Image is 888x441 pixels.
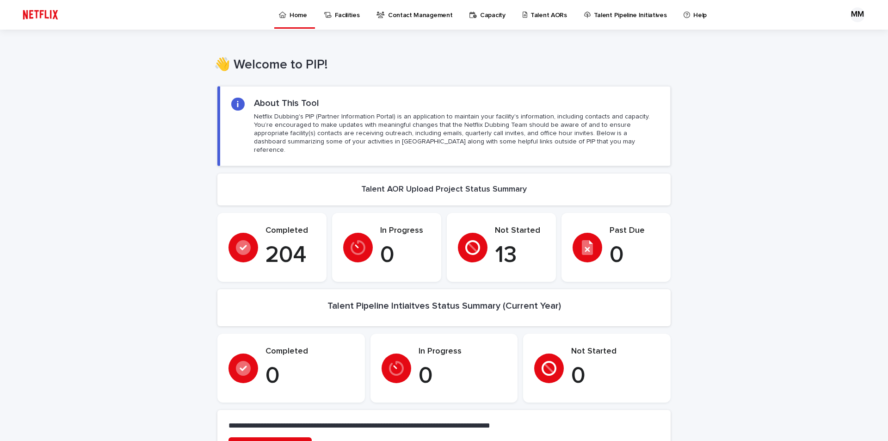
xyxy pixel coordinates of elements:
p: 0 [571,362,660,390]
p: 0 [380,242,430,269]
p: In Progress [380,226,430,236]
p: Completed [265,226,315,236]
h2: About This Tool [254,98,319,109]
p: 0 [610,242,660,269]
h2: Talent AOR Upload Project Status Summary [361,185,527,195]
div: MM [850,7,865,22]
p: Netflix Dubbing's PIP (Partner Information Portal) is an application to maintain your facility's ... [254,112,659,155]
h2: Talent Pipeline Intiaitves Status Summary (Current Year) [327,300,561,311]
p: 13 [495,242,545,269]
p: Not Started [495,226,545,236]
p: 0 [419,362,507,390]
p: In Progress [419,347,507,357]
p: 204 [265,242,315,269]
p: 0 [265,362,354,390]
img: ifQbXi3ZQGMSEF7WDB7W [18,6,62,24]
h1: 👋 Welcome to PIP! [214,57,667,73]
p: Completed [265,347,354,357]
p: Past Due [610,226,660,236]
p: Not Started [571,347,660,357]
